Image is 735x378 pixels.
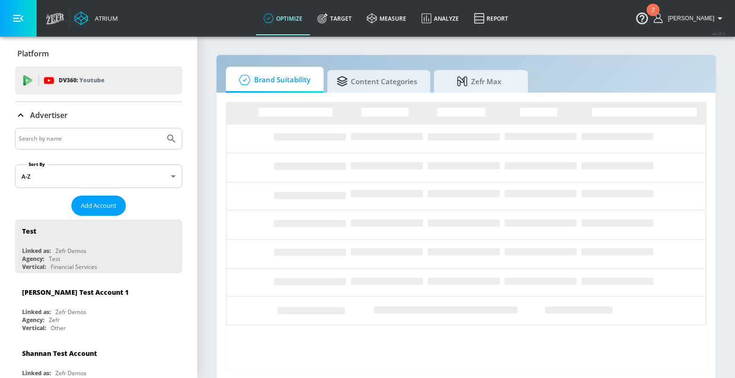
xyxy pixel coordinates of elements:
p: Advertiser [30,110,68,120]
div: Shannan Test Account [22,349,97,358]
button: [PERSON_NAME] [654,13,726,24]
a: measure [359,1,414,35]
div: Zefr Demos [55,247,86,255]
span: Add Account [81,200,116,211]
div: Atrium [91,14,118,23]
div: Test [22,227,36,236]
div: Zefr Demos [55,369,86,377]
span: Content Categories [337,70,417,93]
span: Zefr Max [443,70,515,93]
div: A-Z [15,165,182,188]
input: Search by name [19,133,161,145]
div: [PERSON_NAME] Test Account 1Linked as:Zefr DemosAgency:ZefrVertical:Other [15,281,182,334]
div: Agency: [22,255,44,263]
p: Youtube [79,75,104,85]
a: Target [310,1,359,35]
div: TestLinked as:Zefr DemosAgency:TestVertical:Financial Services [15,220,182,273]
a: Atrium [74,11,118,25]
div: Vertical: [22,324,46,332]
p: DV360: [59,75,104,86]
div: Platform [15,40,182,67]
div: Zefr Demos [55,308,86,316]
div: DV360: Youtube [15,66,182,94]
a: optimize [256,1,310,35]
button: Add Account [71,196,126,216]
span: Brand Suitability [235,69,310,91]
div: Advertiser [15,102,182,128]
div: Linked as: [22,369,51,377]
div: Zefr [49,316,60,324]
div: 2 [651,10,655,22]
a: Analyze [414,1,466,35]
div: Vertical: [22,263,46,271]
p: Platform [17,48,49,59]
span: v 4.25.2 [712,31,726,36]
span: login as: jen.breen@zefr.com [664,15,714,22]
div: Financial Services [51,263,97,271]
div: Linked as: [22,247,51,255]
div: [PERSON_NAME] Test Account 1 [22,288,129,297]
div: Linked as: [22,308,51,316]
button: Open Resource Center, 2 new notifications [629,5,655,31]
div: Other [51,324,66,332]
a: Report [466,1,516,35]
label: Sort By [27,161,47,167]
div: Test [49,255,60,263]
div: Agency: [22,316,44,324]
